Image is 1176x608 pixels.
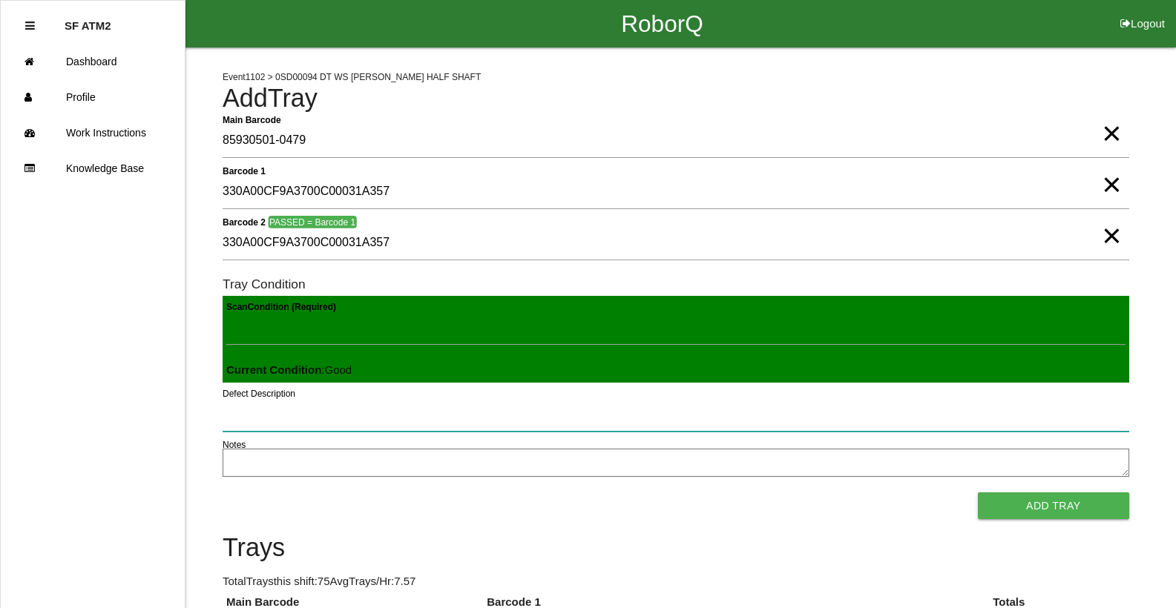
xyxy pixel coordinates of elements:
a: Dashboard [1,44,185,79]
p: SF ATM2 [65,8,111,32]
label: Defect Description [223,387,295,400]
p: Total Trays this shift: 75 Avg Trays /Hr: 7.57 [223,573,1129,590]
b: Barcode 2 [223,217,266,227]
span: PASSED = Barcode 1 [268,216,356,228]
span: Clear Input [1102,155,1121,185]
a: Knowledge Base [1,151,185,186]
h4: Add Tray [223,85,1129,113]
b: Barcode 1 [223,165,266,176]
span: : Good [226,363,352,376]
a: Work Instructions [1,115,185,151]
input: Required [223,124,1129,158]
b: Current Condition [226,363,321,376]
span: Clear Input [1102,206,1121,236]
button: Add Tray [978,492,1129,519]
h4: Trays [223,534,1129,562]
span: Event 1102 > 0SD00094 DT WS [PERSON_NAME] HALF SHAFT [223,72,481,82]
span: Clear Input [1102,104,1121,133]
label: Notes [223,438,246,452]
div: Close [25,8,35,44]
b: Main Barcode [223,114,281,125]
h6: Tray Condition [223,277,1129,291]
b: Scan Condition (Required) [226,302,336,312]
a: Profile [1,79,185,115]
